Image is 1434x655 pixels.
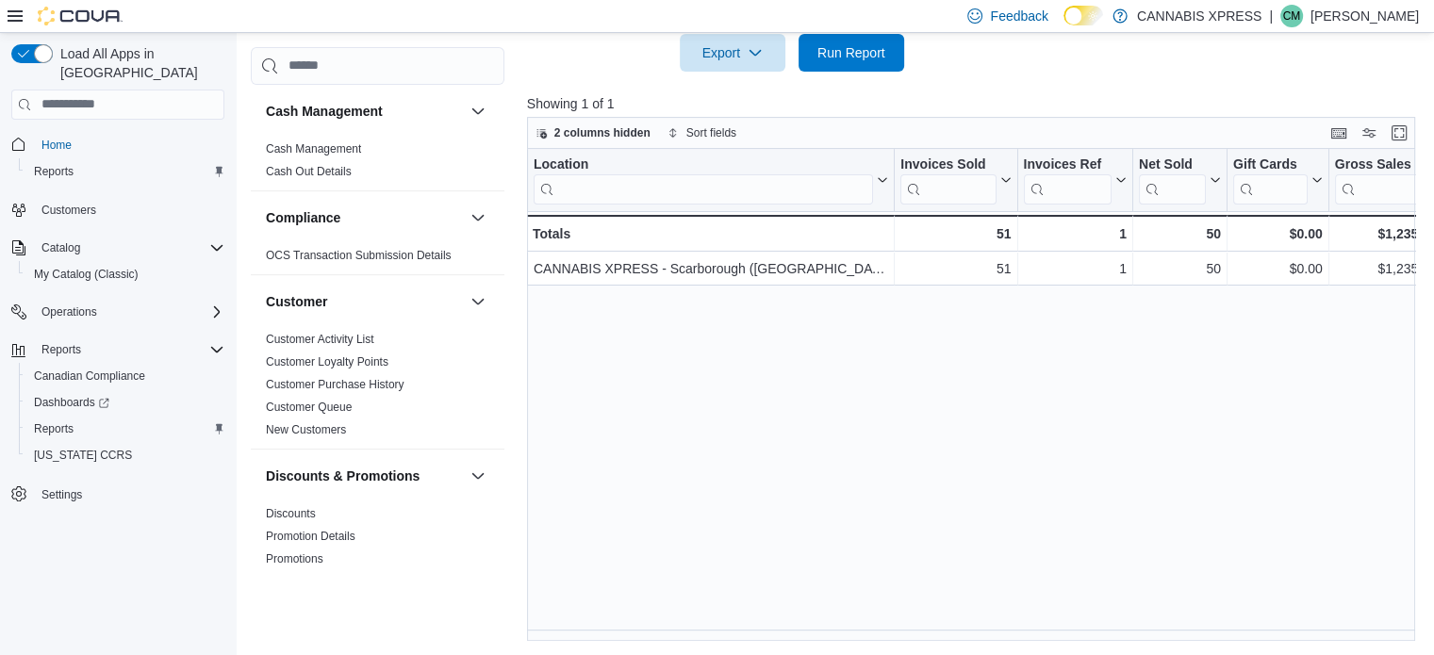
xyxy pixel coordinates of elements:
[1334,156,1421,173] div: Gross Sales
[266,551,323,566] span: Promotions
[41,487,82,502] span: Settings
[26,391,224,414] span: Dashboards
[266,467,463,485] button: Discounts & Promotions
[34,482,224,505] span: Settings
[1283,5,1301,27] span: CM
[266,422,346,437] span: New Customers
[691,34,774,72] span: Export
[266,354,388,369] span: Customer Loyalty Points
[251,328,504,449] div: Customer
[554,125,651,140] span: 2 columns hidden
[26,263,146,286] a: My Catalog (Classic)
[266,333,374,346] a: Customer Activity List
[900,156,1011,204] button: Invoices Sold
[534,156,873,173] div: Location
[41,342,81,357] span: Reports
[1327,122,1350,144] button: Keyboard shortcuts
[1023,222,1126,245] div: 1
[34,164,74,179] span: Reports
[533,222,888,245] div: Totals
[1358,122,1380,144] button: Display options
[799,34,904,72] button: Run Report
[900,156,996,204] div: Invoices Sold
[817,43,885,62] span: Run Report
[900,257,1011,280] div: 51
[266,249,452,262] a: OCS Transaction Submission Details
[4,480,232,507] button: Settings
[266,208,463,227] button: Compliance
[1063,6,1103,25] input: Dark Mode
[4,299,232,325] button: Operations
[26,160,224,183] span: Reports
[26,444,140,467] a: [US_STATE] CCRS
[1139,156,1206,204] div: Net Sold
[26,444,224,467] span: Washington CCRS
[527,94,1425,113] p: Showing 1 of 1
[34,198,224,221] span: Customers
[34,199,104,221] a: Customers
[1139,222,1221,245] div: 50
[34,338,89,361] button: Reports
[266,377,404,392] span: Customer Purchase History
[266,378,404,391] a: Customer Purchase History
[534,257,888,280] div: CANNABIS XPRESS - Scarborough ([GEOGRAPHIC_DATA])
[19,416,232,442] button: Reports
[1233,222,1323,245] div: $0.00
[19,261,232,287] button: My Catalog (Classic)
[1139,156,1221,204] button: Net Sold
[266,292,463,311] button: Customer
[19,442,232,468] button: [US_STATE] CCRS
[34,368,145,384] span: Canadian Compliance
[1233,156,1308,173] div: Gift Cards
[686,125,736,140] span: Sort fields
[266,423,346,436] a: New Customers
[1233,257,1323,280] div: $0.00
[251,502,504,578] div: Discounts & Promotions
[34,237,88,259] button: Catalog
[1063,25,1064,26] span: Dark Mode
[38,7,123,25] img: Cova
[266,102,383,121] h3: Cash Management
[4,235,232,261] button: Catalog
[34,448,132,463] span: [US_STATE] CCRS
[266,248,452,263] span: OCS Transaction Submission Details
[41,203,96,218] span: Customers
[266,102,463,121] button: Cash Management
[660,122,744,144] button: Sort fields
[1280,5,1303,27] div: Cyrus Mein
[680,34,785,72] button: Export
[1334,156,1421,204] div: Gross Sales
[266,530,355,543] a: Promotion Details
[1269,5,1273,27] p: |
[266,332,374,347] span: Customer Activity List
[26,263,224,286] span: My Catalog (Classic)
[41,304,97,319] span: Operations
[34,395,109,410] span: Dashboards
[266,355,388,368] a: Customer Loyalty Points
[1137,5,1261,27] p: CANNABIS XPRESS
[1233,156,1323,204] button: Gift Cards
[4,131,232,158] button: Home
[19,158,232,185] button: Reports
[26,365,224,387] span: Canadian Compliance
[34,338,224,361] span: Reports
[41,138,72,153] span: Home
[467,206,489,229] button: Compliance
[990,7,1047,25] span: Feedback
[528,122,658,144] button: 2 columns hidden
[534,156,888,204] button: Location
[266,552,323,565] a: Promotions
[467,290,489,313] button: Customer
[1310,5,1419,27] p: [PERSON_NAME]
[11,123,224,557] nav: Complex example
[266,292,327,311] h3: Customer
[34,134,79,156] a: Home
[266,467,420,485] h3: Discounts & Promotions
[1023,156,1111,173] div: Invoices Ref
[26,418,81,440] a: Reports
[266,507,316,520] a: Discounts
[26,391,117,414] a: Dashboards
[467,465,489,487] button: Discounts & Promotions
[251,138,504,190] div: Cash Management
[41,240,80,255] span: Catalog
